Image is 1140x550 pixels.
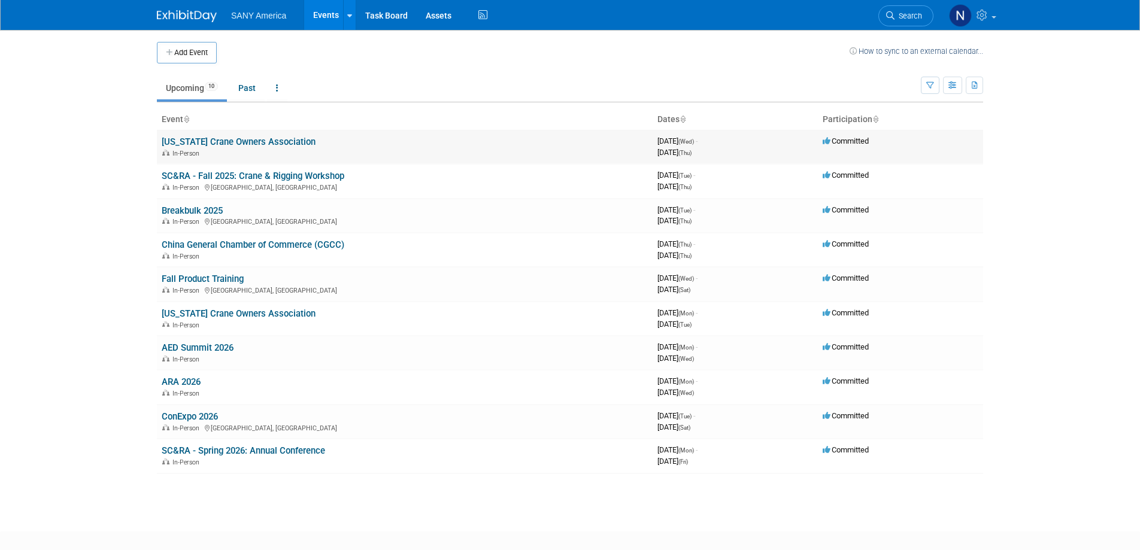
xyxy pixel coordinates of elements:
span: Committed [823,376,869,385]
span: Committed [823,308,869,317]
span: [DATE] [657,148,692,157]
span: (Wed) [678,275,694,282]
a: Past [229,77,265,99]
span: [DATE] [657,251,692,260]
span: - [693,205,695,214]
span: (Thu) [678,253,692,259]
span: [DATE] [657,411,695,420]
span: [DATE] [657,308,698,317]
a: How to sync to an external calendar... [850,47,983,56]
span: (Tue) [678,207,692,214]
a: [US_STATE] Crane Owners Association [162,136,316,147]
span: 10 [205,82,218,91]
img: In-Person Event [162,355,169,361]
span: (Tue) [678,321,692,328]
span: Search [895,11,922,20]
span: (Mon) [678,378,694,385]
span: Committed [823,171,869,180]
span: Committed [823,445,869,454]
a: Upcoming10 [157,77,227,99]
th: Dates [653,110,818,130]
span: Committed [823,239,869,248]
div: [GEOGRAPHIC_DATA], [GEOGRAPHIC_DATA] [162,285,648,294]
span: - [693,411,695,420]
span: Committed [823,342,869,351]
span: (Tue) [678,172,692,179]
span: [DATE] [657,388,694,397]
span: (Sat) [678,287,690,293]
a: [US_STATE] Crane Owners Association [162,308,316,319]
span: (Thu) [678,150,692,156]
th: Event [157,110,653,130]
span: - [696,376,698,385]
a: China General Chamber of Commerce (CGCC) [162,239,344,250]
a: Breakbulk 2025 [162,205,223,216]
span: In-Person [172,150,203,157]
span: [DATE] [657,182,692,191]
img: In-Person Event [162,458,169,464]
img: In-Person Event [162,424,169,430]
div: [GEOGRAPHIC_DATA], [GEOGRAPHIC_DATA] [162,423,648,432]
span: In-Person [172,424,203,432]
div: [GEOGRAPHIC_DATA], [GEOGRAPHIC_DATA] [162,182,648,192]
span: (Mon) [678,447,694,454]
span: [DATE] [657,376,698,385]
span: - [696,274,698,282]
span: Committed [823,274,869,282]
button: Add Event [157,42,217,63]
span: [DATE] [657,423,690,432]
span: [DATE] [657,445,698,454]
img: NICHOLE GRECO [949,4,972,27]
a: AED Summit 2026 [162,342,234,353]
span: Committed [823,411,869,420]
span: (Mon) [678,344,694,351]
span: (Thu) [678,241,692,248]
span: - [696,136,698,145]
span: (Fri) [678,458,688,465]
img: ExhibitDay [157,10,217,22]
div: [GEOGRAPHIC_DATA], [GEOGRAPHIC_DATA] [162,216,648,226]
img: In-Person Event [162,390,169,396]
span: (Mon) [678,310,694,317]
span: - [696,342,698,351]
span: (Thu) [678,184,692,190]
span: - [696,308,698,317]
span: (Wed) [678,355,694,362]
span: [DATE] [657,354,694,363]
span: - [693,171,695,180]
span: [DATE] [657,285,690,294]
span: In-Person [172,253,203,260]
span: (Sat) [678,424,690,431]
a: SC&RA - Fall 2025: Crane & Rigging Workshop [162,171,344,181]
img: In-Person Event [162,184,169,190]
img: In-Person Event [162,253,169,259]
span: Committed [823,205,869,214]
img: In-Person Event [162,321,169,327]
span: - [696,445,698,454]
a: SC&RA - Spring 2026: Annual Conference [162,445,325,456]
span: SANY America [231,11,286,20]
span: (Wed) [678,138,694,145]
span: [DATE] [657,171,695,180]
span: [DATE] [657,320,692,329]
a: ARA 2026 [162,376,201,387]
a: Fall Product Training [162,274,244,284]
th: Participation [818,110,983,130]
span: In-Person [172,321,203,329]
span: [DATE] [657,274,698,282]
span: - [693,239,695,248]
span: (Wed) [678,390,694,396]
span: (Tue) [678,413,692,420]
a: Sort by Participation Type [872,114,878,124]
span: [DATE] [657,239,695,248]
span: Committed [823,136,869,145]
span: In-Person [172,355,203,363]
a: ConExpo 2026 [162,411,218,422]
span: In-Person [172,184,203,192]
span: [DATE] [657,216,692,225]
span: In-Person [172,218,203,226]
a: Sort by Event Name [183,114,189,124]
a: Search [878,5,933,26]
span: [DATE] [657,205,695,214]
span: [DATE] [657,136,698,145]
